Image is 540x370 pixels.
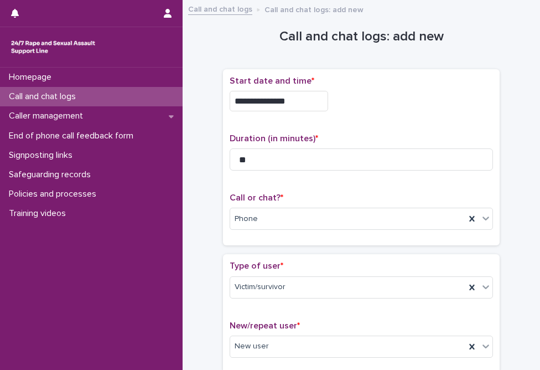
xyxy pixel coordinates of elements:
[235,281,285,293] span: Victim/survivor
[235,341,269,352] span: New user
[230,193,283,202] span: Call or chat?
[230,321,300,330] span: New/repeat user
[4,111,92,121] p: Caller management
[4,131,142,141] p: End of phone call feedback form
[4,91,85,102] p: Call and chat logs
[230,76,314,85] span: Start date and time
[4,150,81,161] p: Signposting links
[4,208,75,219] p: Training videos
[230,261,283,270] span: Type of user
[4,189,105,199] p: Policies and processes
[264,3,364,15] p: Call and chat logs: add new
[9,36,97,58] img: rhQMoQhaT3yELyF149Cw
[188,2,252,15] a: Call and chat logs
[223,29,500,45] h1: Call and chat logs: add new
[235,213,258,225] span: Phone
[4,169,100,180] p: Safeguarding records
[4,72,60,83] p: Homepage
[230,134,318,143] span: Duration (in minutes)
